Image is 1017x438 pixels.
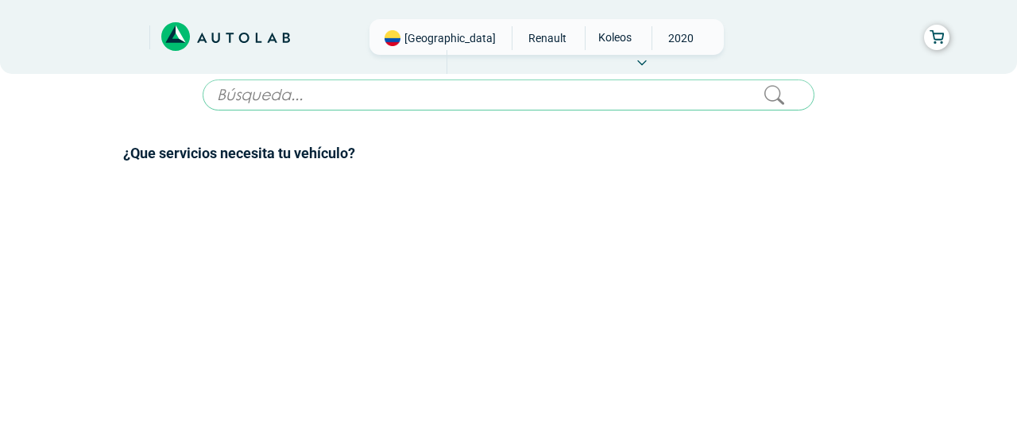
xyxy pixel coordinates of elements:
[519,26,575,50] span: RENAULT
[385,30,400,46] img: Flag of COLOMBIA
[123,143,894,164] h2: ¿Que servicios necesita tu vehículo?
[652,26,709,50] span: 2020
[404,30,496,46] span: [GEOGRAPHIC_DATA]
[203,79,814,110] input: Búsqueda...
[586,26,642,48] span: KOLEOS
